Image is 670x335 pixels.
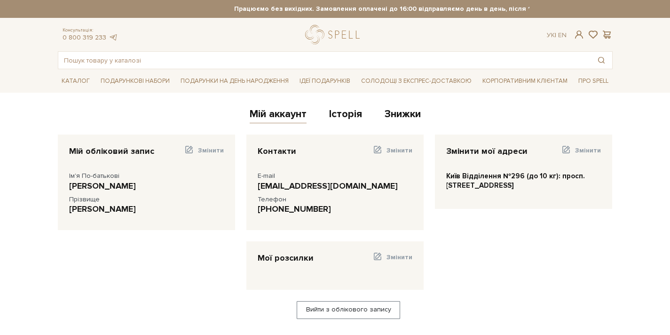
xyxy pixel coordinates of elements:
span: Подарунки на День народження [177,74,292,88]
a: Змінити [561,146,601,160]
a: Мій аккаунт [250,108,307,123]
div: Змінити мої адреси [446,146,528,157]
a: Змінити [372,146,412,160]
span: Телефон [258,195,286,203]
a: Змінити [372,253,412,267]
span: Ідеї подарунків [296,74,354,88]
a: Змінити [183,146,223,160]
a: telegram [109,33,118,41]
a: Історія [329,108,362,123]
a: Солодощі з експрес-доставкою [357,73,475,89]
span: Змінити [386,146,412,154]
a: En [558,31,567,39]
span: Консультація: [63,27,118,33]
span: | [555,31,556,39]
a: logo [305,25,364,44]
div: Київ Відділення №296 (до 10 кг): просп. [STREET_ADDRESS] [446,172,601,190]
a: Знижки [385,108,421,123]
div: Контакти [258,146,296,157]
span: Змінити [386,253,412,261]
span: Каталог [58,74,94,88]
input: Пошук товару у каталозі [58,52,591,69]
button: Пошук товару у каталозі [591,52,612,69]
span: Ім'я По-батькові [69,172,119,180]
span: Про Spell [575,74,612,88]
div: Мої розсилки [258,253,314,263]
div: [PERSON_NAME] [69,181,224,191]
span: Змінити [198,146,224,154]
div: [EMAIL_ADDRESS][DOMAIN_NAME] [258,181,412,191]
div: Ук [547,31,567,40]
a: 0 800 319 233 [63,33,106,41]
a: Вийти з облікового запису [297,301,400,319]
span: Прізвище [69,195,100,203]
div: [PHONE_NUMBER] [258,204,412,215]
span: Змінити [575,146,601,154]
a: Корпоративним клієнтам [479,73,571,89]
div: [PERSON_NAME] [69,204,224,215]
span: Подарункові набори [97,74,173,88]
div: Мій обліковий запис [69,146,154,157]
span: E-mail [258,172,275,180]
